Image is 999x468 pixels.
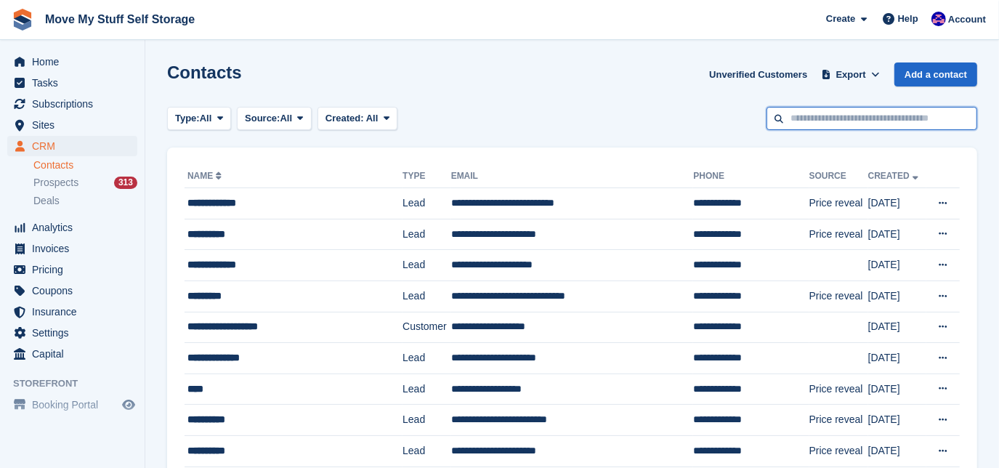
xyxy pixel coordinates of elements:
[403,219,451,250] td: Lead
[868,435,926,467] td: [DATE]
[7,323,137,343] a: menu
[868,219,926,250] td: [DATE]
[33,193,137,209] a: Deals
[32,73,119,93] span: Tasks
[32,136,119,156] span: CRM
[7,281,137,301] a: menu
[868,281,926,312] td: [DATE]
[868,374,926,405] td: [DATE]
[931,12,946,26] img: Jade Whetnall
[809,165,868,188] th: Source
[703,62,813,86] a: Unverified Customers
[403,374,451,405] td: Lead
[868,171,921,181] a: Created
[7,302,137,322] a: menu
[7,115,137,135] a: menu
[403,405,451,436] td: Lead
[403,165,451,188] th: Type
[32,115,119,135] span: Sites
[32,323,119,343] span: Settings
[318,107,397,131] button: Created: All
[32,395,119,415] span: Booking Portal
[403,188,451,219] td: Lead
[200,111,212,126] span: All
[33,158,137,172] a: Contacts
[12,9,33,31] img: stora-icon-8386f47178a22dfd0bd8f6a31ec36ba5ce8667c1dd55bd0f319d3a0aa187defe.svg
[7,136,137,156] a: menu
[167,62,242,82] h1: Contacts
[32,52,119,72] span: Home
[7,259,137,280] a: menu
[868,312,926,343] td: [DATE]
[809,405,868,436] td: Price reveal
[175,111,200,126] span: Type:
[33,194,60,208] span: Deals
[32,302,119,322] span: Insurance
[693,165,809,188] th: Phone
[245,111,280,126] span: Source:
[948,12,986,27] span: Account
[809,219,868,250] td: Price reveal
[7,73,137,93] a: menu
[898,12,918,26] span: Help
[403,312,451,343] td: Customer
[868,343,926,374] td: [DATE]
[836,68,866,82] span: Export
[32,259,119,280] span: Pricing
[7,217,137,238] a: menu
[451,165,694,188] th: Email
[280,111,293,126] span: All
[868,250,926,281] td: [DATE]
[187,171,225,181] a: Name
[809,374,868,405] td: Price reveal
[32,94,119,114] span: Subscriptions
[7,344,137,364] a: menu
[7,395,137,415] a: menu
[826,12,855,26] span: Create
[809,188,868,219] td: Price reveal
[809,281,868,312] td: Price reveal
[819,62,883,86] button: Export
[13,376,145,391] span: Storefront
[403,281,451,312] td: Lead
[403,343,451,374] td: Lead
[39,7,201,31] a: Move My Stuff Self Storage
[120,396,137,413] a: Preview store
[32,344,119,364] span: Capital
[33,175,137,190] a: Prospects 313
[325,113,364,124] span: Created:
[167,107,231,131] button: Type: All
[403,250,451,281] td: Lead
[32,217,119,238] span: Analytics
[809,435,868,467] td: Price reveal
[894,62,977,86] a: Add a contact
[33,176,78,190] span: Prospects
[403,435,451,467] td: Lead
[7,238,137,259] a: menu
[237,107,312,131] button: Source: All
[32,281,119,301] span: Coupons
[32,238,119,259] span: Invoices
[7,52,137,72] a: menu
[868,188,926,219] td: [DATE]
[7,94,137,114] a: menu
[366,113,379,124] span: All
[868,405,926,436] td: [DATE]
[114,177,137,189] div: 313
